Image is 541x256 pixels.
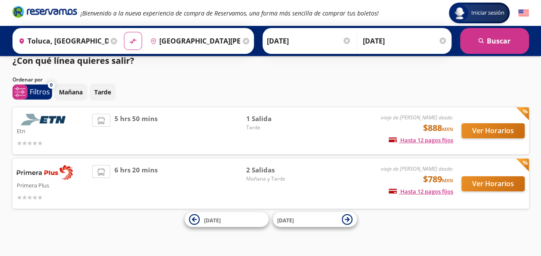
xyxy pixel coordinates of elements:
[12,5,77,21] a: Brand Logo
[460,28,529,54] button: Buscar
[185,212,269,227] button: [DATE]
[461,123,525,138] button: Ver Horarios
[442,126,453,132] small: MXN
[442,177,453,184] small: MXN
[12,54,134,67] p: ¿Con qué línea quieres salir?
[518,8,529,19] button: English
[15,30,109,52] input: Buscar Origen
[277,216,294,224] span: [DATE]
[147,30,241,52] input: Buscar Destino
[246,114,306,124] span: 1 Salida
[381,165,453,172] em: viaje de [PERSON_NAME] desde:
[17,114,73,125] img: Etn
[17,165,73,180] img: Primera Plus
[273,212,357,227] button: [DATE]
[363,30,447,52] input: Opcional
[17,180,88,190] p: Primera Plus
[389,136,453,144] span: Hasta 12 pagos fijos
[80,9,379,17] em: ¡Bienvenido a la nueva experiencia de compra de Reservamos, una forma más sencilla de comprar tus...
[423,122,453,134] span: $888
[461,176,525,191] button: Ver Horarios
[246,165,306,175] span: 2 Salidas
[59,87,83,97] p: Mañana
[30,87,50,97] p: Filtros
[389,187,453,195] span: Hasta 12 pagos fijos
[12,5,77,18] i: Brand Logo
[50,81,53,89] span: 0
[246,175,306,183] span: Mañana y Tarde
[468,9,508,17] span: Iniciar sesión
[246,124,306,131] span: Tarde
[114,165,158,202] span: 6 hrs 20 mins
[12,76,43,84] p: Ordenar por
[54,84,87,100] button: Mañana
[17,125,88,136] p: Etn
[267,30,351,52] input: Elegir Fecha
[94,87,111,97] p: Tarde
[12,84,52,100] button: 0Filtros
[204,216,221,224] span: [DATE]
[381,114,453,121] em: viaje de [PERSON_NAME] desde:
[114,114,158,148] span: 5 hrs 50 mins
[423,173,453,186] span: $789
[90,84,116,100] button: Tarde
